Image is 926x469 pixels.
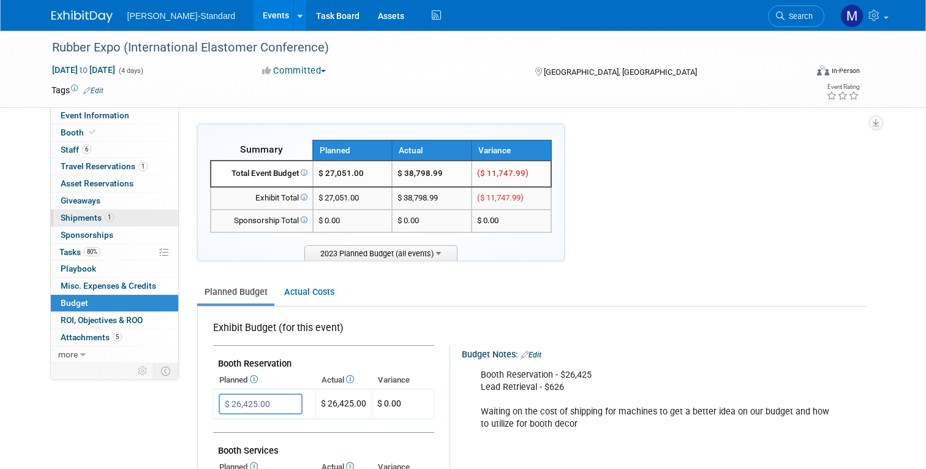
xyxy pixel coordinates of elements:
[61,230,113,240] span: Sponsorships
[51,295,178,311] a: Budget
[51,124,178,141] a: Booth
[51,193,178,209] a: Giveaways
[521,351,541,359] a: Edit
[118,67,143,75] span: (4 days)
[153,363,178,379] td: Toggle Event Tabs
[462,345,865,361] div: Budget Notes:
[826,84,859,90] div: Event Rating
[213,433,434,459] td: Booth Services
[51,312,178,329] a: ROI, Objectives & ROO
[544,67,697,77] span: [GEOGRAPHIC_DATA], [GEOGRAPHIC_DATA]
[61,196,100,205] span: Giveaways
[51,158,178,175] a: Travel Reservations1
[216,193,307,204] div: Exhibit Total
[318,193,359,202] span: $ 27,051.00
[372,372,434,389] th: Variance
[392,161,472,187] td: $ 38,798.99
[392,187,472,210] td: $ 38,798.99
[216,168,307,180] div: Total Event Budget
[51,107,178,124] a: Event Information
[740,64,860,82] div: Event Format
[477,193,524,202] span: ($ 11,747.99)
[318,216,340,225] span: $ 0.00
[213,346,434,372] td: Booth Reservation
[313,140,393,161] th: Planned
[61,213,114,223] span: Shipments
[61,332,122,342] span: Attachments
[213,372,315,389] th: Planned
[84,247,100,256] span: 80%
[127,11,236,21] span: [PERSON_NAME]-Standard
[51,142,178,158] a: Staff6
[318,169,364,178] span: $ 27,051.00
[58,349,78,359] span: more
[831,66,860,75] div: In-Person
[51,227,178,243] a: Sponsorships
[61,145,91,154] span: Staff
[258,64,331,77] button: Committed
[51,261,178,277] a: Playbook
[304,245,457,261] span: 2023 Planned Budget (all events)
[61,264,96,273] span: Playbook
[51,346,178,363] a: more
[51,210,178,226] a: Shipments1
[392,210,472,232] td: $ 0.00
[240,143,283,155] span: Summary
[477,216,499,225] span: $ 0.00
[377,398,401,408] span: $ 0.00
[477,169,529,178] span: ($ 11,747.99)
[472,363,842,437] div: Booth Reservation - $26,425 Lead Retrieval - $626 Waiting on the cost of shipping for machines to...
[132,363,154,379] td: Personalize Event Tab Strip
[51,175,178,192] a: Asset Reservations
[785,12,813,21] span: Search
[817,66,829,75] img: Format-Inperson.png
[59,247,100,257] span: Tasks
[105,213,114,222] span: 1
[51,64,116,75] span: [DATE] [DATE]
[51,84,104,96] td: Tags
[392,140,472,161] th: Actual
[61,178,134,188] span: Asset Reservations
[61,110,129,120] span: Event Information
[472,140,551,161] th: Variance
[213,321,429,341] div: Exhibit Budget (for this event)
[113,332,122,341] span: 5
[51,244,178,261] a: Tasks80%
[48,37,791,59] div: Rubber Expo (International Elastomer Conference)
[89,129,96,135] i: Booth reservation complete
[61,281,156,291] span: Misc. Expenses & Credits
[83,86,104,95] a: Edit
[61,128,98,137] span: Booth
[768,6,824,27] a: Search
[82,145,91,154] span: 6
[51,10,113,23] img: ExhibitDay
[61,315,143,325] span: ROI, Objectives & ROO
[78,65,89,75] span: to
[61,161,148,171] span: Travel Reservations
[321,398,366,408] span: $ 26,425.00
[138,162,148,171] span: 1
[61,298,88,308] span: Budget
[51,278,178,294] a: Misc. Expenses & Credits
[197,281,274,303] a: Planned Budget
[216,215,307,227] div: Sponsorship Total
[840,4,864,28] img: Michael Crawford
[51,329,178,346] a: Attachments5
[277,281,341,303] a: Actual Costs
[315,372,372,389] th: Actual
